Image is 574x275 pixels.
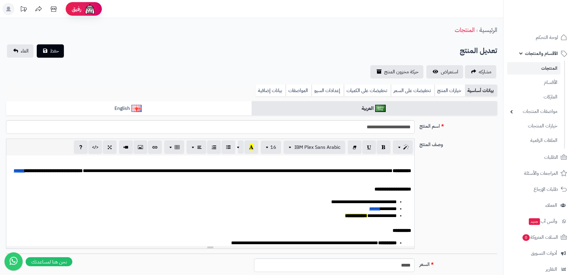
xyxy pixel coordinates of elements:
[434,85,465,97] a: خيارات المنتج
[544,153,558,161] span: الطلبات
[507,105,560,118] a: مواصفات المنتجات
[522,234,530,241] span: 0
[286,85,312,97] a: المواصفات
[426,65,463,78] a: استعراض
[529,218,540,225] span: جديد
[507,198,570,213] a: العملاء
[344,85,391,97] a: تخفيضات على الكميات
[252,101,497,116] a: العربية
[522,233,558,241] span: السلات المتروكة
[312,85,344,97] a: إعدادات السيو
[21,47,29,55] span: الغاء
[536,33,558,42] span: لوحة التحكم
[7,44,33,58] a: الغاء
[528,217,557,225] span: وآتس آب
[507,134,560,147] a: الملفات الرقمية
[294,144,340,151] span: IBM Plex Sans Arabic
[507,246,570,261] a: أدوات التسويق
[507,30,570,45] a: لوحة التحكم
[16,3,31,17] a: تحديثات المنصة
[270,144,276,151] span: 16
[507,76,560,89] a: الأقسام
[460,45,497,57] h2: تعديل المنتج
[507,166,570,181] a: المراجعات والأسئلة
[375,105,386,112] img: العربية
[391,85,434,97] a: تخفيضات على السعر
[479,25,497,34] a: الرئيسية
[417,120,500,130] label: اسم المنتج
[72,5,81,13] span: رفيق
[261,141,281,154] button: 16
[546,265,557,273] span: التقارير
[370,65,423,78] a: حركة مخزون المنتج
[507,230,570,245] a: السلات المتروكة0
[524,169,558,177] span: المراجعات والأسئلة
[507,120,560,133] a: خيارات المنتجات
[479,68,491,75] span: مشاركه
[507,182,570,197] a: طلبات الإرجاع
[507,150,570,165] a: الطلبات
[465,85,497,97] a: بيانات أساسية
[531,249,557,257] span: أدوات التسويق
[525,49,558,58] span: الأقسام والمنتجات
[84,3,96,15] img: ai-face.png
[534,185,558,193] span: طلبات الإرجاع
[256,85,286,97] a: بيانات إضافية
[417,139,500,148] label: وصف المنتج
[545,201,557,209] span: العملاء
[284,141,345,154] button: IBM Plex Sans Arabic
[441,68,458,75] span: استعراض
[465,65,496,78] a: مشاركه
[37,44,64,58] button: حفظ
[455,25,475,34] a: المنتجات
[507,214,570,229] a: وآتس آبجديد
[50,47,59,55] span: حفظ
[6,101,252,116] a: English
[131,105,142,112] img: English
[384,68,419,75] span: حركة مخزون المنتج
[507,62,560,75] a: المنتجات
[417,258,500,268] label: السعر
[507,91,560,104] a: الماركات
